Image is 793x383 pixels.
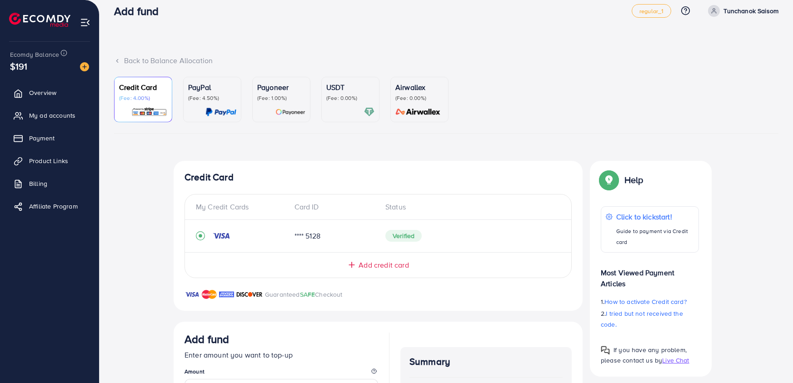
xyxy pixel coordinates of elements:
span: Overview [29,88,56,97]
span: Live Chat [662,356,689,365]
span: I tried but not received the code. [601,309,683,329]
p: (Fee: 4.00%) [119,95,167,102]
p: 2. [601,308,699,330]
span: SAFE [300,290,315,299]
img: card [275,107,305,117]
p: Airwallex [395,82,444,93]
img: credit [212,232,230,239]
div: Back to Balance Allocation [114,55,778,66]
a: Product Links [7,152,92,170]
a: Payment [7,129,92,147]
p: PayPal [188,82,236,93]
span: Product Links [29,156,68,165]
p: (Fee: 0.00%) [326,95,374,102]
a: regular_1 [632,4,671,18]
div: Status [378,202,560,212]
img: brand [202,289,217,300]
img: image [80,62,89,71]
img: Popup guide [601,346,610,355]
legend: Amount [185,368,378,379]
img: menu [80,17,90,28]
img: card [205,107,236,117]
p: Click to kickstart! [616,211,694,222]
p: Enter amount you want to top-up [185,349,378,360]
iframe: Chat [754,342,786,376]
p: Guide to payment via Credit card [616,226,694,248]
p: Payoneer [257,82,305,93]
span: Billing [29,179,47,188]
div: My Credit Cards [196,202,287,212]
p: Guaranteed Checkout [265,289,343,300]
span: Affiliate Program [29,202,78,211]
p: (Fee: 1.00%) [257,95,305,102]
img: card [393,107,444,117]
img: brand [185,289,199,300]
span: My ad accounts [29,111,75,120]
p: USDT [326,82,374,93]
a: Billing [7,174,92,193]
svg: record circle [196,231,205,240]
img: brand [236,289,263,300]
div: Card ID [287,202,379,212]
span: If you have any problem, please contact us by [601,345,687,365]
img: card [131,107,167,117]
h4: Credit Card [185,172,572,183]
span: Payment [29,134,55,143]
img: brand [219,289,234,300]
a: Overview [7,84,92,102]
img: Popup guide [601,172,617,188]
img: logo [9,13,70,27]
span: Add credit card [359,260,409,270]
p: Credit Card [119,82,167,93]
h3: Add fund [185,333,229,346]
a: Affiliate Program [7,197,92,215]
h3: Add fund [114,5,166,18]
span: How to activate Credit card? [604,297,686,306]
span: Verified [385,230,422,242]
span: Ecomdy Balance [10,50,59,59]
p: Most Viewed Payment Articles [601,260,699,289]
span: regular_1 [639,8,663,14]
h4: Summary [409,356,563,368]
p: (Fee: 4.50%) [188,95,236,102]
p: 1. [601,296,699,307]
span: $191 [10,60,28,73]
a: Tunchanok Saisom [704,5,778,17]
img: card [364,107,374,117]
p: (Fee: 0.00%) [395,95,444,102]
p: Tunchanok Saisom [723,5,778,16]
p: Help [624,174,643,185]
a: My ad accounts [7,106,92,124]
